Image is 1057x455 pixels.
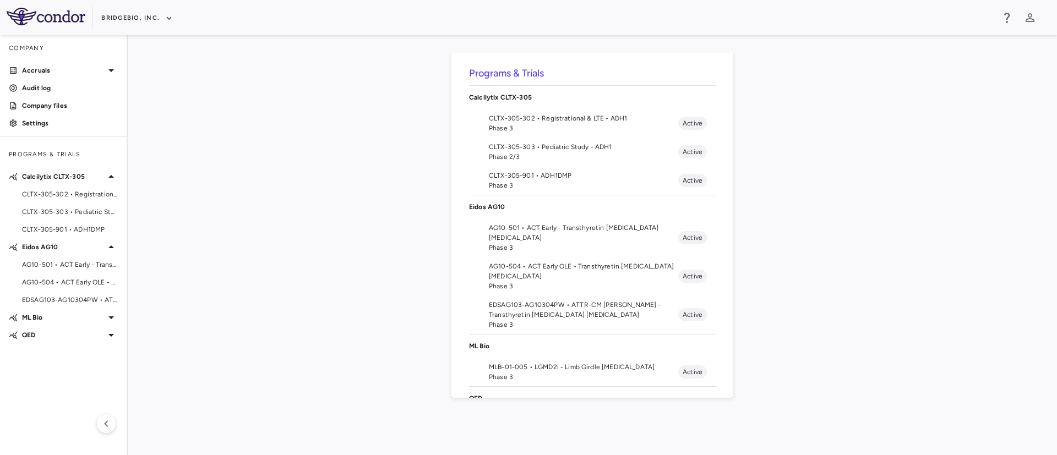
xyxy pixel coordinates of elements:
[469,66,716,81] h6: Programs & Trials
[22,172,105,182] p: Calcilytix CLTX-305
[678,233,707,243] span: Active
[22,330,105,340] p: QED
[678,310,707,320] span: Active
[489,261,678,281] span: AG10-504 • ACT Early OLE - Transthyretin [MEDICAL_DATA] [MEDICAL_DATA]
[489,123,678,133] span: Phase 3
[489,152,678,162] span: Phase 2/3
[469,218,716,257] li: AG10-501 • ACT Early - Transthyretin [MEDICAL_DATA] [MEDICAL_DATA]Phase 3Active
[22,65,105,75] p: Accruals
[678,147,707,157] span: Active
[489,281,678,291] span: Phase 3
[489,113,678,123] span: CLTX-305-302 • Registrational & LTE - ADH1
[678,271,707,281] span: Active
[469,295,716,334] li: EDSAG103-AG10304PW • ATTR-CM [PERSON_NAME] - Transthyretin [MEDICAL_DATA] [MEDICAL_DATA]Phase 3Ac...
[489,223,678,243] span: AG10-501 • ACT Early - Transthyretin [MEDICAL_DATA] [MEDICAL_DATA]
[469,257,716,295] li: AG10-504 • ACT Early OLE - Transthyretin [MEDICAL_DATA] [MEDICAL_DATA]Phase 3Active
[469,393,716,403] p: QED
[489,362,678,372] span: MLB-01-005 • LGMD2i - Limb Girdle [MEDICAL_DATA]
[489,300,678,320] span: EDSAG103-AG10304PW • ATTR-CM [PERSON_NAME] - Transthyretin [MEDICAL_DATA] [MEDICAL_DATA]
[22,118,118,128] p: Settings
[469,202,716,212] p: Eidos AG10
[22,313,105,322] p: ML Bio
[469,109,716,138] li: CLTX-305-302 • Registrational & LTE - ADH1Phase 3Active
[489,171,678,180] span: CLTX-305-901 • ADH1DMP
[22,207,118,217] span: CLTX-305-303 • Pediatric Study - ADH1
[489,180,678,190] span: Phase 3
[469,138,716,166] li: CLTX-305-303 • Pediatric Study - ADH1Phase 2/3Active
[22,295,118,305] span: EDSAG103-AG10304PW • ATTR-CM [PERSON_NAME] - Transthyretin [MEDICAL_DATA] [MEDICAL_DATA]
[678,367,707,377] span: Active
[22,277,118,287] span: AG10-504 • ACT Early OLE - Transthyretin [MEDICAL_DATA] [MEDICAL_DATA]
[22,101,118,111] p: Company files
[22,224,118,234] span: CLTX-305-901 • ADH1DMP
[469,387,716,410] div: QED
[469,341,716,351] p: ML Bio
[678,118,707,128] span: Active
[469,166,716,195] li: CLTX-305-901 • ADH1DMPPhase 3Active
[22,83,118,93] p: Audit log
[469,335,716,358] div: ML Bio
[22,242,105,252] p: Eidos AG10
[489,243,678,253] span: Phase 3
[469,86,716,109] div: Calcilytix CLTX-305
[469,195,716,218] div: Eidos AG10
[22,189,118,199] span: CLTX-305-302 • Registrational & LTE - ADH1
[7,8,85,25] img: logo-full-SnFGN8VE.png
[101,9,173,27] button: BridgeBio, Inc.
[489,142,678,152] span: CLTX-305-303 • Pediatric Study - ADH1
[489,320,678,330] span: Phase 3
[678,176,707,185] span: Active
[469,358,716,386] li: MLB-01-005 • LGMD2i - Limb Girdle [MEDICAL_DATA]Phase 3Active
[469,92,716,102] p: Calcilytix CLTX-305
[489,372,678,382] span: Phase 3
[22,260,118,270] span: AG10-501 • ACT Early - Transthyretin [MEDICAL_DATA] [MEDICAL_DATA]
